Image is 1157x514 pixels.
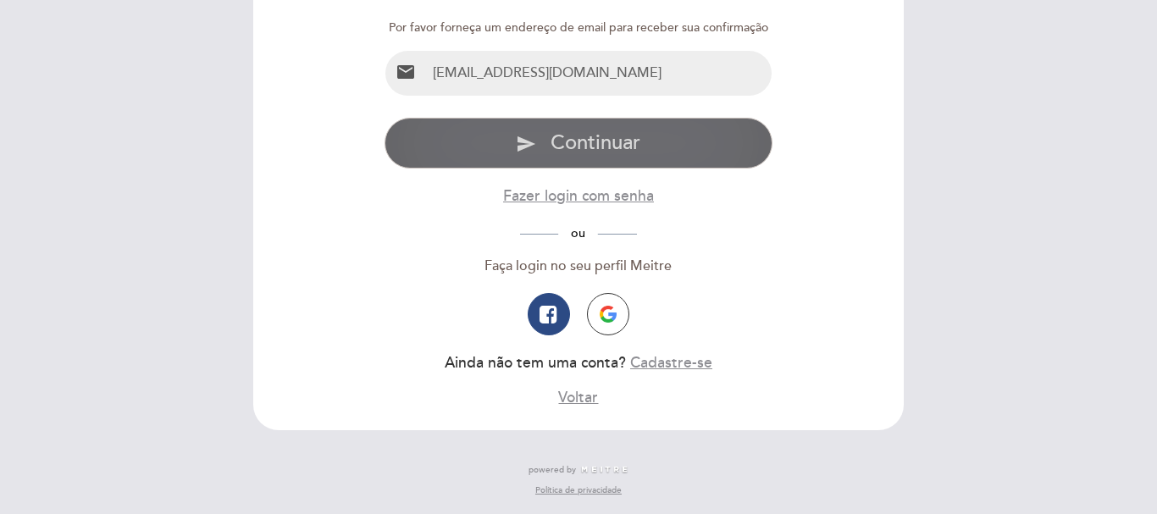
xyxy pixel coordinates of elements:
span: ou [558,226,598,240]
a: Política de privacidade [535,484,622,496]
button: Voltar [558,387,598,408]
span: Ainda não tem uma conta? [445,354,626,372]
a: powered by [529,464,628,476]
div: Faça login no seu perfil Meitre [385,257,773,276]
div: Por favor forneça um endereço de email para receber sua confirmação [385,19,773,36]
span: Continuar [551,130,640,155]
button: Cadastre-se [630,352,712,373]
button: send Continuar [385,118,773,169]
img: MEITRE [580,466,628,474]
img: icon-google.png [600,306,617,323]
span: powered by [529,464,576,476]
button: Fazer login com senha [503,185,654,207]
i: send [516,134,536,154]
input: Email [426,51,772,96]
i: email [396,62,416,82]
